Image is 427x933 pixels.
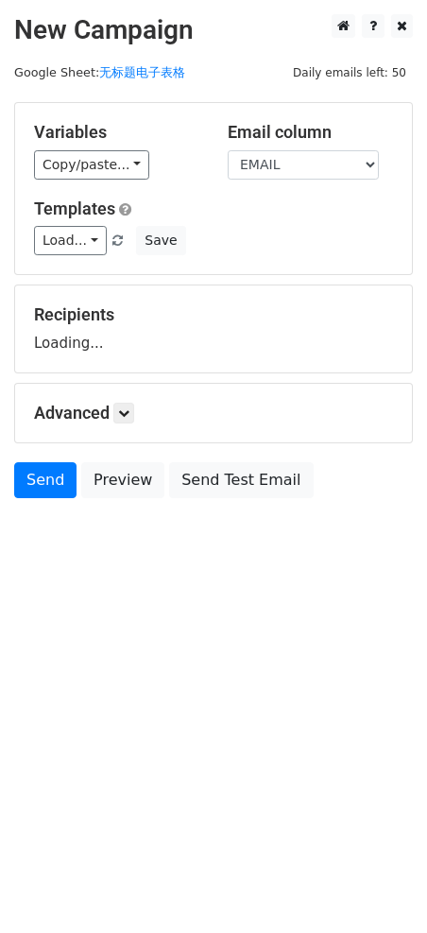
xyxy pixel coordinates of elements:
[14,462,77,498] a: Send
[99,65,185,79] a: 无标题电子表格
[34,122,199,143] h5: Variables
[14,65,185,79] small: Google Sheet:
[34,403,393,423] h5: Advanced
[169,462,313,498] a: Send Test Email
[286,65,413,79] a: Daily emails left: 50
[286,62,413,83] span: Daily emails left: 50
[34,150,149,180] a: Copy/paste...
[14,14,413,46] h2: New Campaign
[34,226,107,255] a: Load...
[81,462,164,498] a: Preview
[34,199,115,218] a: Templates
[136,226,185,255] button: Save
[34,304,393,325] h5: Recipients
[228,122,393,143] h5: Email column
[34,304,393,354] div: Loading...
